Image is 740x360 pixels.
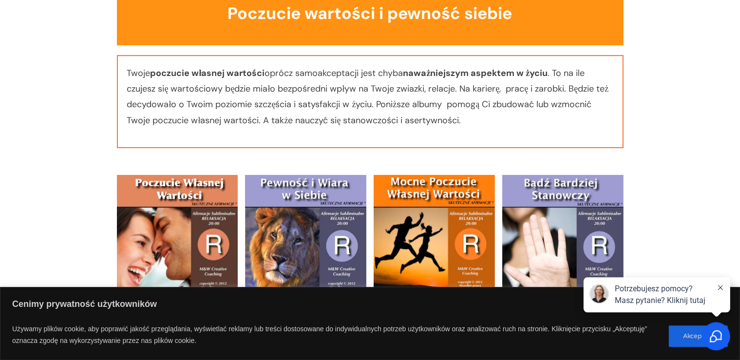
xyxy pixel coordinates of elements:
[502,175,624,296] img: Kontroluj Swoje Wydatki-dla MEZCZYZN AD 1
[151,67,265,79] span: poczucie własnej wartości
[403,67,548,79] span: naważniejszym aspektem w życiu
[12,296,728,315] p: Cenimy prywatność użytkowników
[228,2,512,24] font: Poczucie wartości i pewność siebie
[245,175,366,296] img: Kontroluj Swoje Wydatki-dla MEZCZYZN M-T 1
[127,65,613,138] p: Twoje oprócz samoakceptacji jest chyba . To na ile czujesz się wartościowy będzie miało bezpośred...
[12,321,662,352] p: Używamy plików cookie, aby poprawić jakość przeglądania, wyświetlać reklamy lub treści dostosowan...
